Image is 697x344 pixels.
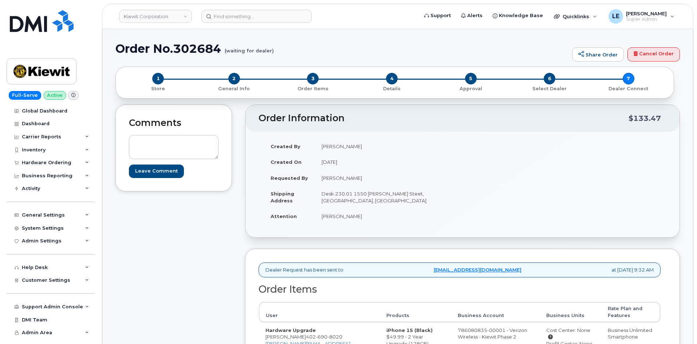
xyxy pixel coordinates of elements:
th: Rate Plan and Features [601,302,660,322]
strong: Hardware Upgrade [265,327,316,333]
a: 6 Select Dealer [510,84,589,92]
p: Details [355,86,429,92]
p: Select Dealer [513,86,586,92]
h2: Order Information [259,113,629,123]
div: Dealer Request has been sent to at [DATE] 9:32 AM [259,262,661,277]
span: 1 [152,73,164,84]
td: [PERSON_NAME] [315,138,457,154]
span: 2 [228,73,240,84]
h2: Comments [129,118,218,128]
span: 5 [465,73,477,84]
span: 4 [386,73,398,84]
small: (waiting for dealer) [225,42,274,54]
th: Products [380,302,452,322]
span: 3 [307,73,319,84]
span: 690 [316,334,327,340]
strong: Requested By [271,175,308,181]
h2: Order Items [259,284,661,295]
p: Approval [434,86,507,92]
a: 4 Details [353,84,432,92]
p: Store [125,86,192,92]
iframe: Messenger Launcher [665,312,692,339]
a: 2 General Info [195,84,274,92]
a: Share Order [572,47,624,62]
td: [DATE] [315,154,457,170]
th: Business Units [540,302,601,322]
span: 8020 [327,334,342,340]
td: [PERSON_NAME] [315,208,457,224]
span: 6 [544,73,555,84]
td: [PERSON_NAME] [315,170,457,186]
div: $133.47 [629,111,661,125]
strong: iPhone 15 (Black) [386,327,433,333]
div: Cost Center: None [546,327,595,340]
strong: Shipping Address [271,191,294,203]
a: Cancel Order [627,47,680,62]
p: General Info [198,86,271,92]
a: [EMAIL_ADDRESS][DOMAIN_NAME] [434,266,521,273]
strong: Created By [271,143,300,149]
h1: Order No.302684 [115,42,568,55]
td: Desk 230.01 1550 [PERSON_NAME] Steet, [GEOGRAPHIC_DATA], [GEOGRAPHIC_DATA] [315,186,457,208]
th: User [259,302,380,322]
a: 1 Store [122,84,195,92]
a: 3 Order Items [273,84,353,92]
th: Business Account [451,302,539,322]
input: Leave Comment [129,165,184,178]
p: Order Items [276,86,350,92]
strong: Created On [271,159,302,165]
span: 402 [306,334,342,340]
a: 5 Approval [431,84,510,92]
strong: Attention [271,213,297,219]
